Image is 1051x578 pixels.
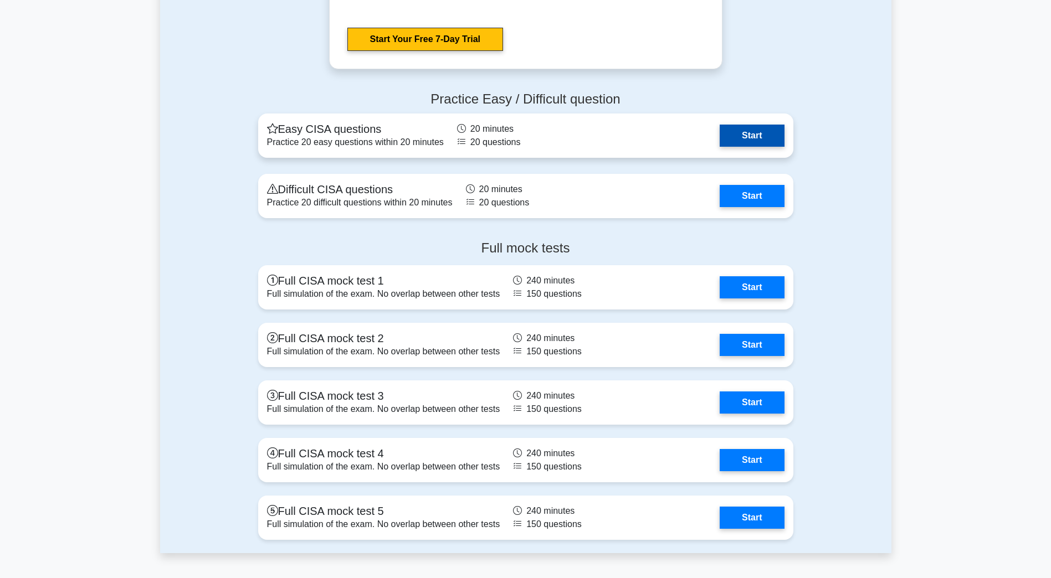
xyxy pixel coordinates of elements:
[720,276,784,298] a: Start
[720,507,784,529] a: Start
[720,334,784,356] a: Start
[258,240,793,256] h4: Full mock tests
[720,449,784,471] a: Start
[720,391,784,414] a: Start
[720,185,784,207] a: Start
[347,28,503,51] a: Start Your Free 7-Day Trial
[258,91,793,107] h4: Practice Easy / Difficult question
[720,125,784,147] a: Start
